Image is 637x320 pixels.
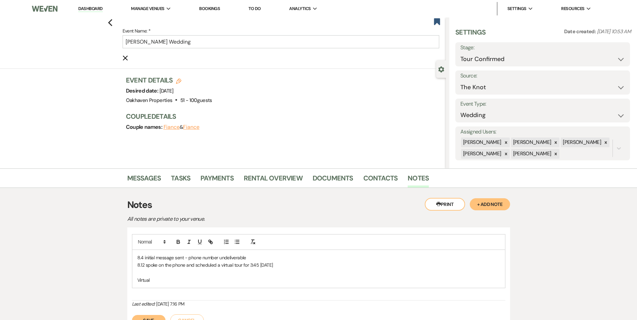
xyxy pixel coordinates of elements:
button: Fiance [183,124,199,130]
label: Event Type: [460,99,625,109]
button: Print [425,198,465,211]
span: Couple names: [126,123,164,130]
div: [PERSON_NAME] [461,138,502,147]
a: Messages [127,173,161,188]
span: & [164,124,199,130]
span: Manage Venues [131,5,164,12]
button: Fiance [164,124,180,130]
a: Contacts [363,173,398,188]
span: Settings [507,5,527,12]
h3: Event Details [126,75,212,85]
a: To Do [248,6,261,11]
h3: Settings [455,28,486,42]
h3: Couple Details [126,112,439,121]
label: Stage: [460,43,625,53]
label: Assigned Users: [460,127,625,137]
a: Notes [408,173,429,188]
a: Payments [200,173,234,188]
p: 8.4 initial message sent - phone number undeliverable [137,254,500,261]
span: [DATE] [160,88,174,94]
div: [PERSON_NAME] [461,149,502,159]
a: Documents [313,173,353,188]
img: Weven Logo [32,2,57,16]
div: [PERSON_NAME] [511,138,552,147]
span: [DATE] 10:53 AM [597,28,631,35]
span: Oakhaven Properties [126,97,173,104]
h3: Notes [127,198,510,212]
a: Dashboard [78,6,102,12]
p: 8.12 spoke on the phone and scheduled a virtual tour for 3:45 [DATE] [137,261,500,269]
span: Analytics [289,5,311,12]
div: [PERSON_NAME] [561,138,602,147]
a: Bookings [199,6,220,11]
button: Close lead details [438,66,444,72]
span: Date created: [564,28,597,35]
label: Event Name: * [123,27,439,35]
a: Rental Overview [244,173,303,188]
button: + Add Note [470,198,510,210]
p: Virtual [137,276,500,284]
span: Desired date: [126,87,160,94]
a: Tasks [171,173,190,188]
span: Resources [561,5,584,12]
p: All notes are private to your venue. [127,215,362,223]
span: 51 - 100 guests [180,97,212,104]
label: Source: [460,71,625,81]
i: Last edited: [132,301,155,307]
div: [PERSON_NAME] [511,149,552,159]
div: [DATE] 7:16 PM [132,301,505,308]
